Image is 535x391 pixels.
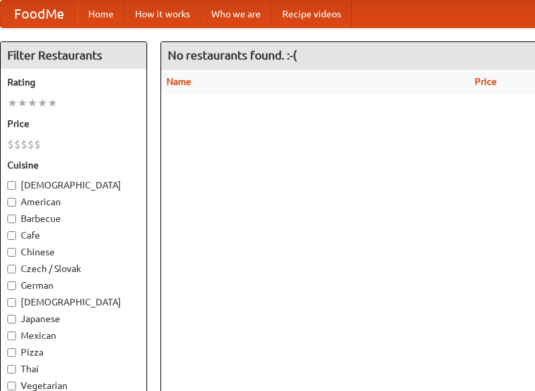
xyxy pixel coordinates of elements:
li: $ [27,137,34,152]
input: German [7,281,16,290]
a: Price [475,76,497,87]
input: American [7,198,16,207]
a: Recipe videos [272,1,352,27]
a: FoodMe [1,1,78,27]
li: ★ [17,96,27,110]
li: ★ [7,96,17,110]
li: $ [21,137,27,152]
input: Vegetarian [7,382,16,390]
label: American [7,195,140,209]
input: Chinese [7,248,16,257]
h5: Rating [7,76,140,89]
input: Cafe [7,231,16,240]
h4: Filter Restaurants [1,42,146,69]
input: Thai [7,365,16,374]
input: Czech / Slovak [7,265,16,273]
label: Czech / Slovak [7,262,140,275]
input: [DEMOGRAPHIC_DATA] [7,181,16,190]
li: ★ [47,96,58,110]
li: ★ [27,96,37,110]
label: German [7,279,140,292]
label: Mexican [7,329,140,342]
label: Pizza [7,346,140,359]
a: Home [78,1,124,27]
li: $ [14,137,21,152]
a: Who we are [201,1,272,27]
label: Japanese [7,312,140,325]
li: ★ [37,96,47,110]
label: [DEMOGRAPHIC_DATA] [7,178,140,192]
label: Thai [7,362,140,376]
li: $ [34,137,41,152]
a: Name [167,76,191,87]
input: Mexican [7,332,16,340]
h5: Cuisine [7,158,140,172]
li: $ [7,137,14,152]
label: Chinese [7,245,140,259]
input: [DEMOGRAPHIC_DATA] [7,298,16,307]
label: Barbecue [7,212,140,225]
label: Cafe [7,229,140,242]
ng-pluralize: No restaurants found. :-( [168,49,297,61]
input: Barbecue [7,215,16,223]
input: Japanese [7,315,16,323]
h5: Price [7,117,140,130]
a: How it works [124,1,201,27]
label: [DEMOGRAPHIC_DATA] [7,295,140,309]
input: Pizza [7,348,16,357]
